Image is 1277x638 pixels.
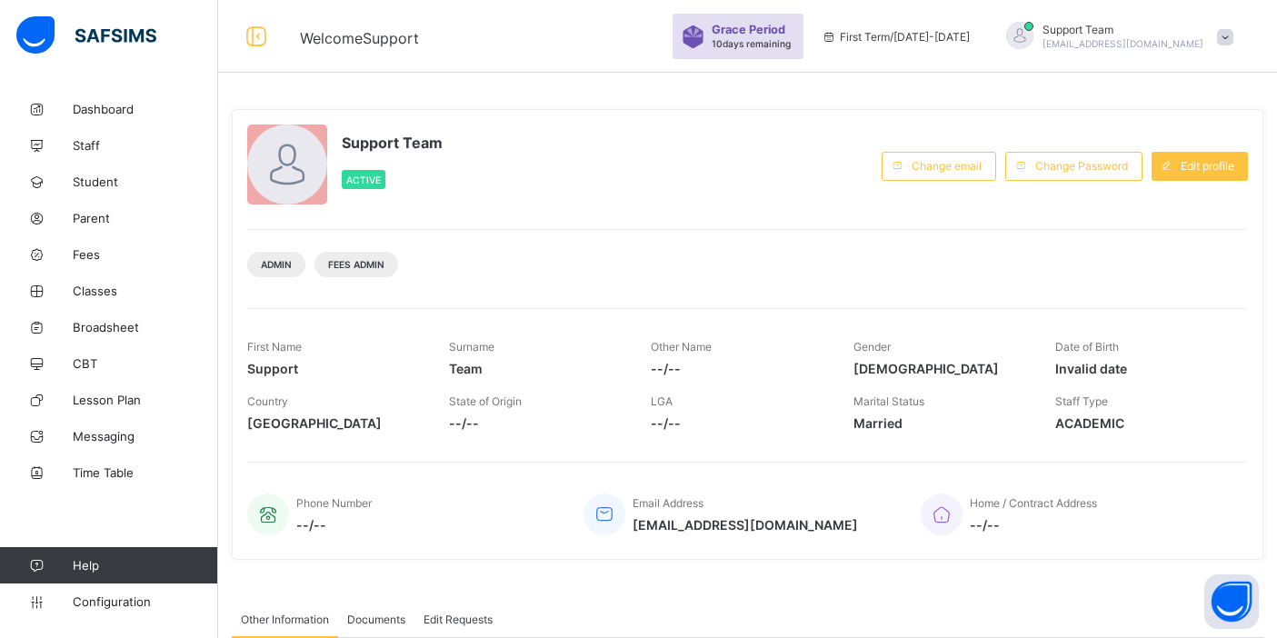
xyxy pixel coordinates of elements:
[73,211,218,225] span: Parent
[912,159,982,173] span: Change email
[346,174,381,185] span: Active
[970,496,1097,510] span: Home / Contract Address
[300,29,419,47] span: Welcome Support
[651,340,712,354] span: Other Name
[1043,23,1203,36] span: Support Team
[1055,394,1108,408] span: Staff Type
[651,361,825,376] span: --/--
[73,102,218,116] span: Dashboard
[712,38,791,49] span: 10 days remaining
[241,613,329,626] span: Other Information
[651,415,825,431] span: --/--
[988,22,1242,52] div: SupportTeam
[73,429,218,444] span: Messaging
[822,30,970,44] span: session/term information
[73,465,218,480] span: Time Table
[633,517,858,533] span: [EMAIL_ADDRESS][DOMAIN_NAME]
[682,25,704,48] img: sticker-purple.71386a28dfed39d6af7621340158ba97.svg
[328,259,384,270] span: Fees Admin
[73,594,217,609] span: Configuration
[853,394,924,408] span: Marital Status
[853,340,891,354] span: Gender
[633,496,703,510] span: Email Address
[853,361,1028,376] span: [DEMOGRAPHIC_DATA]
[73,284,218,298] span: Classes
[1035,159,1128,173] span: Change Password
[73,247,218,262] span: Fees
[342,134,443,152] span: Support Team
[247,415,422,431] span: [GEOGRAPHIC_DATA]
[1055,361,1230,376] span: Invalid date
[424,613,493,626] span: Edit Requests
[1055,340,1119,354] span: Date of Birth
[449,394,522,408] span: State of Origin
[449,361,624,376] span: Team
[449,415,624,431] span: --/--
[1204,574,1259,629] button: Open asap
[16,16,156,55] img: safsims
[73,393,218,407] span: Lesson Plan
[73,174,218,189] span: Student
[347,613,405,626] span: Documents
[73,320,218,334] span: Broadsheet
[1181,159,1234,173] span: Edit profile
[449,340,494,354] span: Surname
[296,517,372,533] span: --/--
[1043,38,1203,49] span: [EMAIL_ADDRESS][DOMAIN_NAME]
[247,361,422,376] span: Support
[73,356,218,371] span: CBT
[247,394,288,408] span: Country
[73,558,217,573] span: Help
[296,496,372,510] span: Phone Number
[73,138,218,153] span: Staff
[1055,415,1230,431] span: ACADEMIC
[247,340,302,354] span: First Name
[970,517,1097,533] span: --/--
[261,259,292,270] span: Admin
[712,23,785,36] span: Grace Period
[651,394,673,408] span: LGA
[853,415,1028,431] span: Married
